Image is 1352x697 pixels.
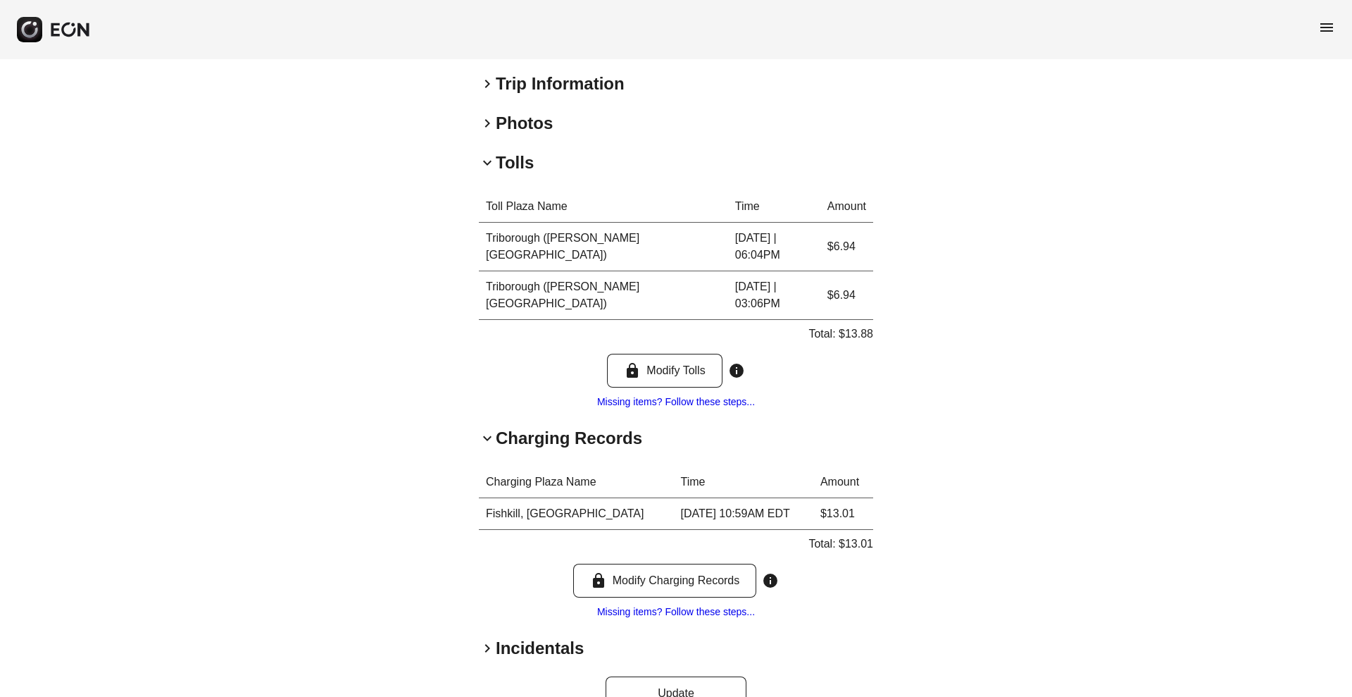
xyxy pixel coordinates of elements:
[820,223,873,271] td: $6.94
[607,354,722,388] button: Modify Tolls
[479,467,674,498] th: Charging Plaza Name
[813,498,873,530] td: $13.01
[597,606,755,617] a: Missing items? Follow these steps...
[573,564,757,598] button: Modify Charging Records
[813,467,873,498] th: Amount
[479,271,728,320] td: Triborough ([PERSON_NAME][GEOGRAPHIC_DATA])
[479,154,496,171] span: keyboard_arrow_down
[479,223,728,271] td: Triborough ([PERSON_NAME][GEOGRAPHIC_DATA])
[728,191,820,223] th: Time
[496,73,625,95] h2: Trip Information
[496,637,584,660] h2: Incidentals
[674,498,813,530] td: [DATE] 10:59AM EDT
[590,572,607,589] span: lock
[479,191,728,223] th: Toll Plaza Name
[479,115,496,132] span: keyboard_arrow_right
[674,467,813,498] th: Time
[479,498,674,530] td: Fishkill, [GEOGRAPHIC_DATA]
[808,326,873,343] p: Total: $13.88
[479,640,496,657] span: keyboard_arrow_right
[597,396,755,407] a: Missing items? Follow these steps...
[496,152,534,174] h2: Tolls
[808,536,873,553] p: Total: $13.01
[728,223,820,271] td: [DATE] | 06:04PM
[820,191,873,223] th: Amount
[762,572,779,589] span: info
[496,427,642,450] h2: Charging Records
[820,271,873,320] td: $6.94
[624,362,641,379] span: lock
[479,75,496,92] span: keyboard_arrow_right
[496,112,553,135] h2: Photos
[1318,19,1335,36] span: menu
[728,271,820,320] td: [DATE] | 03:06PM
[479,430,496,447] span: keyboard_arrow_down
[728,362,745,379] span: info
